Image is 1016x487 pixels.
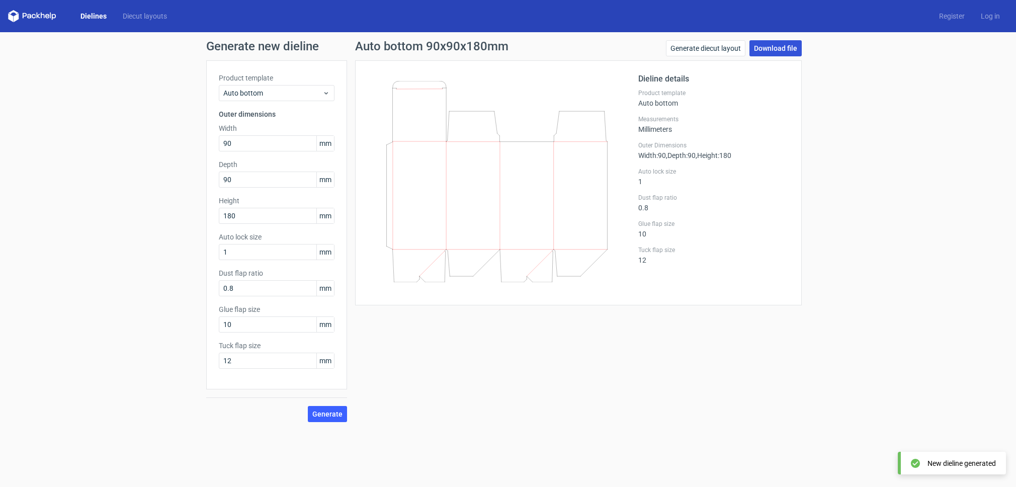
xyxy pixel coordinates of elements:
[316,136,334,151] span: mm
[638,89,789,107] div: Auto bottom
[638,151,666,159] span: Width : 90
[973,11,1008,21] a: Log in
[316,208,334,223] span: mm
[223,88,322,98] span: Auto bottom
[638,141,789,149] label: Outer Dimensions
[312,411,343,418] span: Generate
[219,109,334,119] h3: Outer dimensions
[316,245,334,260] span: mm
[638,168,789,186] div: 1
[72,11,115,21] a: Dielines
[696,151,731,159] span: , Height : 180
[219,159,334,170] label: Depth
[638,220,789,238] div: 10
[749,40,802,56] a: Download file
[638,89,789,97] label: Product template
[316,317,334,332] span: mm
[927,458,996,468] div: New dieline generated
[638,168,789,176] label: Auto lock size
[638,194,789,212] div: 0.8
[666,151,696,159] span: , Depth : 90
[219,304,334,314] label: Glue flap size
[206,40,810,52] h1: Generate new dieline
[308,406,347,422] button: Generate
[638,220,789,228] label: Glue flap size
[316,353,334,368] span: mm
[219,123,334,133] label: Width
[316,172,334,187] span: mm
[666,40,745,56] a: Generate diecut layout
[355,40,509,52] h1: Auto bottom 90x90x180mm
[638,194,789,202] label: Dust flap ratio
[219,232,334,242] label: Auto lock size
[638,246,789,254] label: Tuck flap size
[638,246,789,264] div: 12
[219,196,334,206] label: Height
[638,115,789,133] div: Millimeters
[931,11,973,21] a: Register
[219,341,334,351] label: Tuck flap size
[219,268,334,278] label: Dust flap ratio
[219,73,334,83] label: Product template
[638,73,789,85] h2: Dieline details
[638,115,789,123] label: Measurements
[316,281,334,296] span: mm
[115,11,175,21] a: Diecut layouts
